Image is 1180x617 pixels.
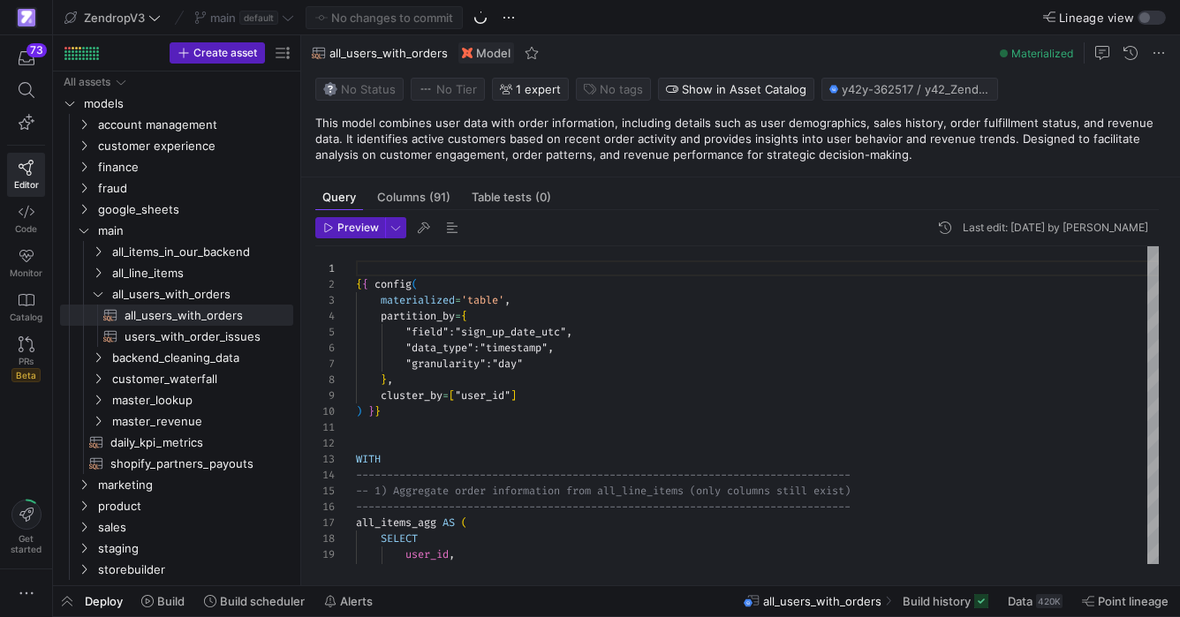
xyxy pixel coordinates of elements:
[60,114,293,135] div: Press SPACE to select this row.
[362,277,368,291] span: {
[315,292,335,308] div: 3
[112,242,291,262] span: all_items_in_our_backend
[442,515,455,530] span: AS
[60,347,293,368] div: Press SPACE to select this row.
[315,419,335,435] div: 11
[895,586,996,616] button: Build history
[315,546,335,562] div: 19
[462,48,473,58] img: undefined
[387,372,393,387] span: ,
[449,547,455,561] span: ,
[60,326,293,347] div: Press SPACE to select this row.
[7,3,45,33] a: https://storage.googleapis.com/y42-prod-data-exchange/images/qZXOSqkTtPuVcXVzF40oUlM07HVTwZXfPK0U...
[412,277,418,291] span: (
[442,388,449,403] span: =
[315,115,1173,162] p: This model combines user data with order information, including details such as user demographics...
[1036,594,1063,608] div: 420K
[315,388,335,403] div: 9
[84,11,145,25] span: ZendropV3
[7,42,45,74] button: 73
[98,221,291,241] span: main
[315,530,335,546] div: 18
[11,533,42,554] span: Get started
[548,341,554,355] span: ,
[60,538,293,559] div: Press SPACE to select this row.
[455,309,461,323] span: =
[10,267,42,278] span: Monitor
[405,547,449,561] span: user_id
[112,263,291,283] span: all_line_items
[381,309,455,323] span: partition_by
[566,325,572,339] span: ,
[381,531,418,546] span: SELECT
[374,277,412,291] span: config
[842,82,990,96] span: y42y-362517 / y42_ZendropV3_main / all_users_with_orders
[26,43,47,57] div: 73
[10,312,42,322] span: Catalog
[315,324,335,340] div: 5
[356,484,665,498] span: -- 1) Aggregate order information from all_line_it
[576,78,651,101] button: No tags
[377,192,450,203] span: Columns
[600,82,643,96] span: No tags
[381,388,442,403] span: cluster_by
[368,404,374,418] span: }
[60,580,293,601] div: Press SPACE to select this row.
[60,199,293,220] div: Press SPACE to select this row.
[60,453,293,474] a: shopify_partners_payouts​​​​​​​​​​
[405,341,473,355] span: "data_type"
[60,432,293,453] div: Press SPACE to select this row.
[1008,594,1032,608] span: Data
[7,329,45,389] a: PRsBeta
[125,305,273,326] span: all_users_with_orders​​​​​​​​​​
[7,197,45,241] a: Code
[64,76,110,88] div: All assets
[110,433,273,453] span: daily_kpi_metrics​​​​​​​​​​
[315,467,335,483] div: 14
[170,42,265,64] button: Create asset
[315,308,335,324] div: 4
[60,432,293,453] a: daily_kpi_metrics​​​​​​​​​​
[340,594,373,608] span: Alerts
[658,78,814,101] button: Show in Asset Catalog
[14,179,39,190] span: Editor
[535,192,551,203] span: (0)
[7,493,45,561] button: Getstarted
[516,82,561,96] span: 1 expert
[60,453,293,474] div: Press SPACE to select this row.
[315,483,335,499] div: 15
[60,326,293,347] a: users_with_order_issues​​​​​​​​​​
[315,435,335,451] div: 12
[60,516,293,538] div: Press SPACE to select this row.
[98,178,291,199] span: fraud
[374,404,381,418] span: }
[356,500,665,514] span: --------------------------------------------------
[315,78,404,101] button: No statusNo Status
[60,410,293,432] div: Press SPACE to select this row.
[11,368,41,382] span: Beta
[461,309,467,323] span: {
[7,153,45,197] a: Editor
[356,468,665,482] span: --------------------------------------------------
[504,293,511,307] span: ,
[316,586,381,616] button: Alerts
[60,305,293,326] a: all_users_with_orders​​​​​​​​​​
[98,538,291,559] span: staging
[356,452,381,466] span: WITH
[98,115,291,135] span: account management
[98,157,291,177] span: finance
[1059,11,1134,25] span: Lineage view
[112,390,291,410] span: master_lookup
[337,222,379,234] span: Preview
[7,285,45,329] a: Catalog
[315,372,335,388] div: 8
[492,78,569,101] button: 1 expert
[665,500,851,514] span: ------------------------------
[963,222,1148,234] div: Last edit: [DATE] by [PERSON_NAME]
[473,341,480,355] span: :
[7,241,45,285] a: Monitor
[85,594,123,608] span: Deploy
[356,404,362,418] span: )
[60,368,293,389] div: Press SPACE to select this row.
[60,495,293,516] div: Press SPACE to select this row.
